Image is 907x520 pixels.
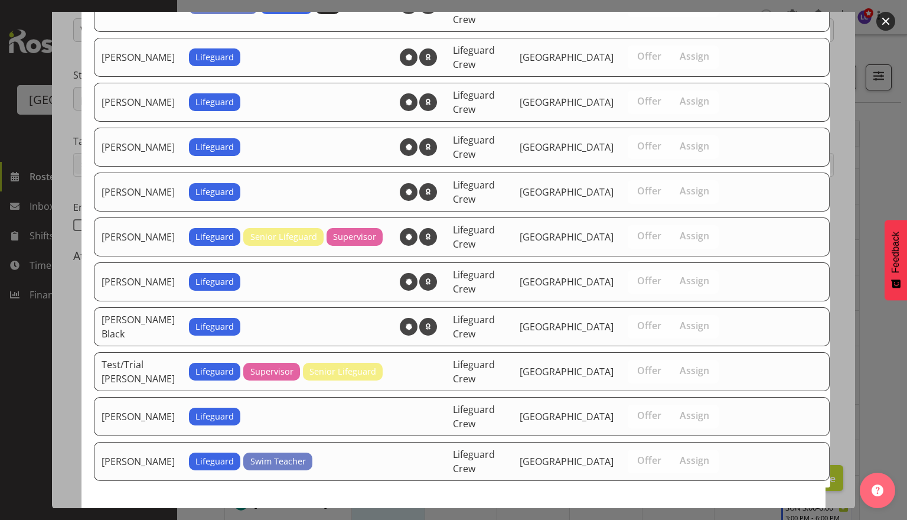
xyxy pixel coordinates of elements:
span: [GEOGRAPHIC_DATA] [520,186,614,199]
td: [PERSON_NAME] [94,442,182,481]
span: Lifeguard Crew [453,44,495,71]
span: Assign [680,50,709,62]
span: [GEOGRAPHIC_DATA] [520,365,614,378]
td: Test/Trial [PERSON_NAME] [94,352,182,391]
img: help-xxl-2.png [872,485,883,496]
span: Lifeguard [195,230,234,243]
span: Assign [680,95,709,107]
span: Lifeguard [195,455,234,468]
span: Assign [680,275,709,287]
span: Assign [680,230,709,242]
span: Lifeguard [195,96,234,109]
span: [GEOGRAPHIC_DATA] [520,230,614,243]
span: Lifeguard Crew [453,313,495,340]
td: [PERSON_NAME] [94,128,182,167]
span: [GEOGRAPHIC_DATA] [520,96,614,109]
span: Offer [637,140,661,152]
span: [GEOGRAPHIC_DATA] [520,141,614,154]
span: Assign [680,454,709,466]
span: Senior Lifeguard [309,365,376,378]
span: Lifeguard [195,410,234,423]
span: Feedback [890,232,901,273]
span: Offer [637,320,661,331]
span: Lifeguard [195,320,234,333]
button: Feedback - Show survey [885,220,907,300]
span: Supervisor [250,365,293,378]
span: Lifeguard Crew [453,358,495,385]
span: Assign [680,409,709,421]
td: [PERSON_NAME] [94,217,182,256]
span: [GEOGRAPHIC_DATA] [520,455,614,468]
td: [PERSON_NAME] [94,38,182,77]
td: [PERSON_NAME] [94,173,182,212]
span: Senior Lifeguard [250,230,317,243]
span: Lifeguard [195,186,234,199]
span: Offer [637,454,661,466]
span: Lifeguard Crew [453,89,495,116]
span: Offer [637,50,661,62]
span: Assign [680,185,709,197]
td: [PERSON_NAME] [94,397,182,436]
span: Swim Teacher [250,455,306,468]
span: Offer [637,409,661,421]
span: Offer [637,230,661,242]
span: Offer [637,275,661,287]
span: Lifeguard [195,275,234,288]
span: Lifeguard Crew [453,178,495,206]
span: Assign [680,320,709,331]
span: Lifeguard Crew [453,403,495,430]
span: Lifeguard Crew [453,223,495,251]
span: Lifeguard Crew [453,448,495,475]
td: [PERSON_NAME] [94,262,182,301]
td: [PERSON_NAME] [94,83,182,122]
span: [GEOGRAPHIC_DATA] [520,320,614,333]
span: Lifeguard [195,141,234,154]
span: Offer [637,365,661,376]
span: Supervisor [333,230,376,243]
span: Offer [637,95,661,107]
span: Assign [680,365,709,376]
td: [PERSON_NAME] Black [94,307,182,346]
span: Lifeguard Crew [453,268,495,295]
span: Lifeguard Crew [453,134,495,161]
span: [GEOGRAPHIC_DATA] [520,410,614,423]
span: Lifeguard [195,365,234,378]
span: Offer [637,185,661,197]
span: Assign [680,140,709,152]
span: [GEOGRAPHIC_DATA] [520,275,614,288]
span: [GEOGRAPHIC_DATA] [520,51,614,64]
span: Lifeguard [195,51,234,64]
